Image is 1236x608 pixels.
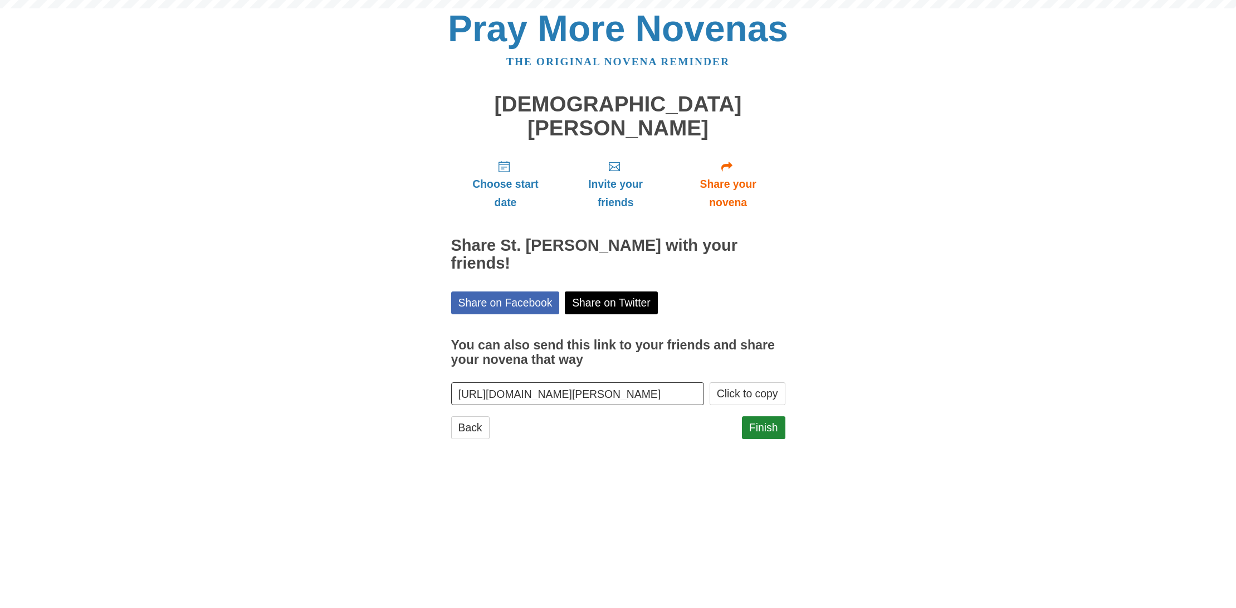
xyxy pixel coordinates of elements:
a: Share on Facebook [451,291,560,314]
a: Invite your friends [560,151,671,217]
span: Share your novena [682,175,774,212]
a: Share on Twitter [565,291,658,314]
a: Back [451,416,490,439]
h2: Share St. [PERSON_NAME] with your friends! [451,237,785,273]
h1: [DEMOGRAPHIC_DATA][PERSON_NAME] [451,93,785,140]
a: Pray More Novenas [448,8,788,49]
span: Invite your friends [571,175,659,212]
h3: You can also send this link to your friends and share your novena that way [451,338,785,367]
a: The original novena reminder [506,56,730,67]
span: Choose start date [462,175,549,212]
a: Finish [742,416,785,439]
a: Choose start date [451,151,560,217]
a: Share your novena [671,151,785,217]
button: Click to copy [710,382,785,405]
